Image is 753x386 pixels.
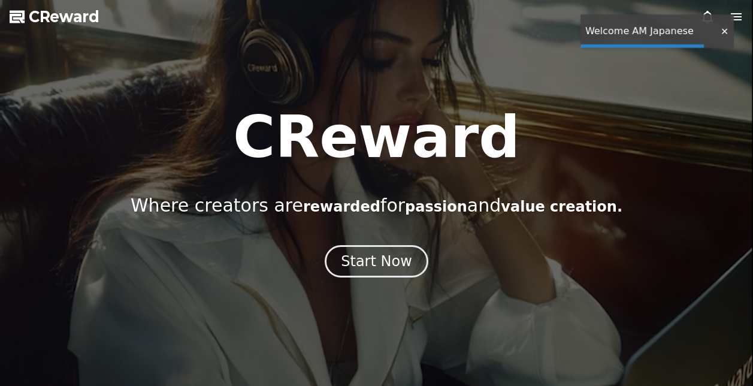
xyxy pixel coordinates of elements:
[233,108,520,166] h1: CReward
[131,195,622,216] p: Where creators are for and
[303,198,380,215] span: rewarded
[341,252,412,271] div: Start Now
[325,245,428,278] button: Start Now
[325,257,428,269] a: Start Now
[29,7,99,26] span: CReward
[501,198,622,215] span: value creation.
[10,7,99,26] a: CReward
[405,198,467,215] span: passion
